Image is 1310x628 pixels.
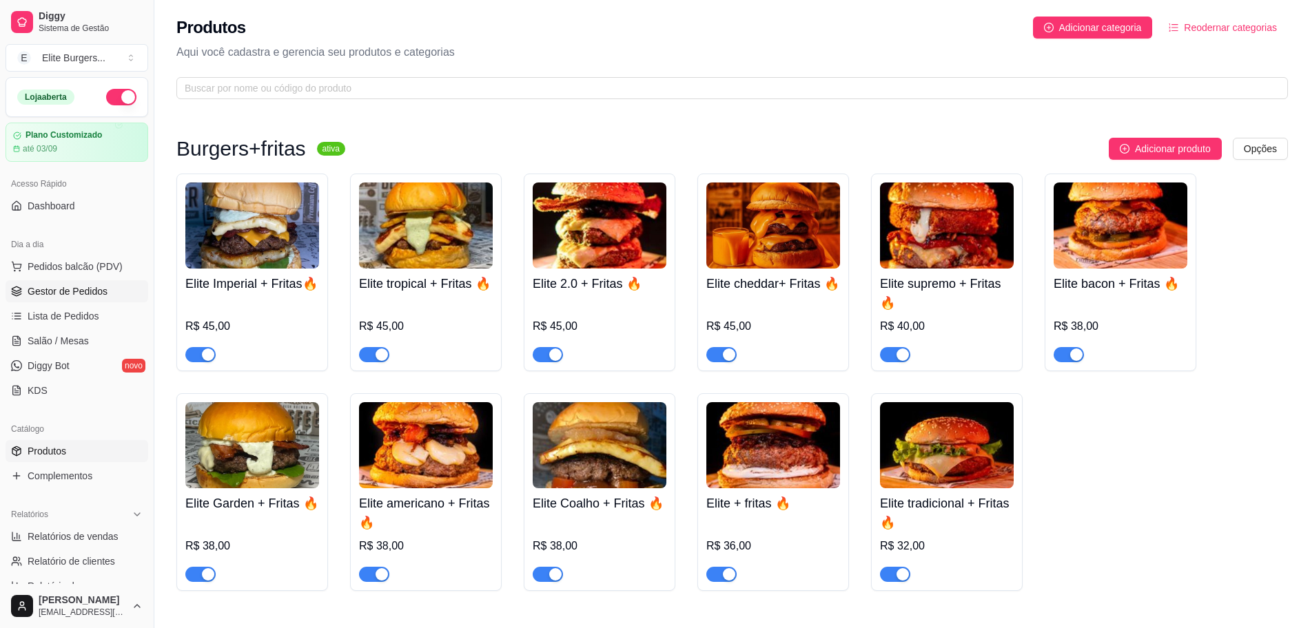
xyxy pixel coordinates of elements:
[6,255,148,278] button: Pedidos balcão (PDV)
[880,538,1014,554] div: R$ 32,00
[359,538,493,554] div: R$ 38,00
[6,173,148,195] div: Acesso Rápido
[6,305,148,327] a: Lista de Pedidos
[23,143,57,154] article: até 03/09
[28,384,48,397] span: KDS
[28,554,115,568] span: Relatório de clientes
[6,123,148,162] a: Plano Customizadoaté 03/09
[11,509,48,520] span: Relatórios
[6,440,148,462] a: Produtos
[25,130,102,140] article: Plano Customizado
[185,274,319,293] h4: Elite Imperial + Fritas🔥
[533,182,666,269] img: product-image
[880,318,1014,335] div: R$ 40,00
[6,44,148,72] button: Select a team
[1054,182,1187,269] img: product-image
[359,402,493,488] img: product-image
[176,140,306,157] h3: Burgers+fritas
[1109,138,1222,160] button: Adicionar produto
[706,318,840,335] div: R$ 45,00
[6,355,148,377] a: Diggy Botnovo
[1158,17,1288,39] button: Reodernar categorias
[6,6,148,39] a: DiggySistema de Gestão
[706,182,840,269] img: product-image
[359,494,493,532] h4: Elite americano + Fritas 🔥
[1233,138,1288,160] button: Opções
[185,81,1269,96] input: Buscar por nome ou código do produto
[28,199,75,213] span: Dashboard
[42,51,105,65] div: Elite Burgers ...
[359,318,493,335] div: R$ 45,00
[176,17,246,39] h2: Produtos
[17,90,74,105] div: Loja aberta
[28,260,123,273] span: Pedidos balcão (PDV)
[39,594,126,607] span: [PERSON_NAME]
[6,525,148,547] a: Relatórios de vendas
[880,274,1014,313] h4: Elite supremo + Fritas 🔥
[6,195,148,217] a: Dashboard
[880,182,1014,269] img: product-image
[1054,274,1187,293] h4: Elite bacon + Fritas 🔥
[28,284,108,298] span: Gestor de Pedidos
[28,469,92,483] span: Complementos
[359,182,493,269] img: product-image
[39,607,126,618] span: [EMAIL_ADDRESS][DOMAIN_NAME]
[185,538,319,554] div: R$ 38,00
[176,44,1288,61] p: Aqui você cadastra e gerencia seu produtos e categorias
[359,274,493,293] h4: Elite tropical + Fritas 🔥
[317,142,345,156] sup: ativa
[6,379,148,401] a: KDS
[706,538,840,554] div: R$ 36,00
[1169,23,1178,32] span: ordered-list
[6,280,148,302] a: Gestor de Pedidos
[185,318,319,335] div: R$ 45,00
[1135,141,1211,156] span: Adicionar produto
[1044,23,1054,32] span: plus-circle
[533,402,666,488] img: product-image
[28,334,89,348] span: Salão / Mesas
[533,318,666,335] div: R$ 45,00
[39,23,143,34] span: Sistema de Gestão
[6,589,148,622] button: [PERSON_NAME][EMAIL_ADDRESS][DOMAIN_NAME]
[533,274,666,293] h4: Elite 2.0 + Fritas 🔥
[1059,20,1142,35] span: Adicionar categoria
[533,538,666,554] div: R$ 38,00
[39,10,143,23] span: Diggy
[533,494,666,513] h4: Elite Coalho + Fritas 🔥
[1033,17,1153,39] button: Adicionar categoria
[6,550,148,572] a: Relatório de clientes
[880,402,1014,488] img: product-image
[706,402,840,488] img: product-image
[6,418,148,440] div: Catálogo
[28,359,70,373] span: Diggy Bot
[185,494,319,513] h4: Elite Garden + Fritas 🔥
[28,530,119,543] span: Relatórios de vendas
[706,274,840,293] h4: Elite cheddar+ Fritas 🔥
[106,89,136,105] button: Alterar Status
[6,233,148,255] div: Dia a dia
[28,309,99,323] span: Lista de Pedidos
[28,579,111,593] span: Relatório de mesas
[880,494,1014,532] h4: Elite tradicional + Fritas🔥
[706,494,840,513] h4: Elite + fritas 🔥
[28,444,66,458] span: Produtos
[185,182,319,269] img: product-image
[1120,144,1129,154] span: plus-circle
[6,575,148,597] a: Relatório de mesas
[185,402,319,488] img: product-image
[6,330,148,352] a: Salão / Mesas
[1184,20,1277,35] span: Reodernar categorias
[6,465,148,487] a: Complementos
[1054,318,1187,335] div: R$ 38,00
[1244,141,1277,156] span: Opções
[17,51,31,65] span: E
